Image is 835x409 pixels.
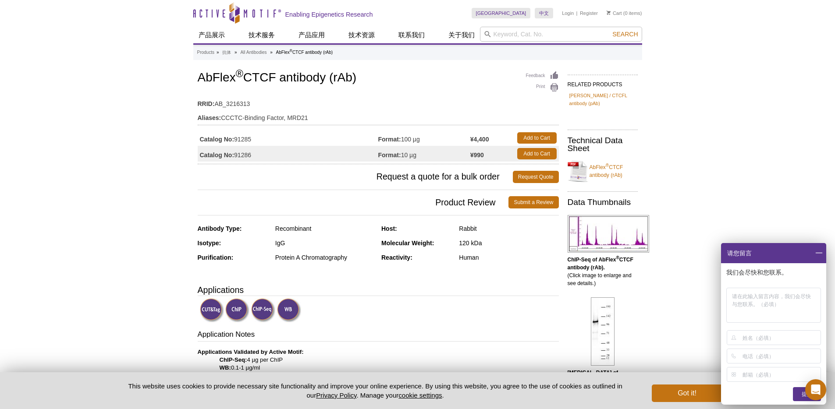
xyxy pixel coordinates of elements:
sup: ® [606,163,609,168]
strong: RRID: [198,100,215,108]
h2: Technical Data Sheet [568,137,638,152]
div: 提交 [793,387,821,401]
li: | [576,8,578,18]
strong: ¥990 [470,151,484,159]
strong: Molecular Weight: [381,240,434,247]
h2: RELATED PRODUCTS [568,74,638,90]
h3: Applications [198,283,559,296]
a: 技术服务 [243,27,280,43]
h3: Application Notes [198,329,559,342]
img: Western Blot Validated [277,298,301,322]
span: 请您留言 [726,243,752,263]
p: (Click image to enlarge and see details.) [568,256,638,287]
div: Open Intercom Messenger [805,379,826,400]
a: Cart [607,10,622,16]
div: 120 kDa [459,239,558,247]
input: 姓名（必填） [743,331,819,345]
strong: Host: [381,225,397,232]
b: Applications Validated by Active Motif: [198,349,304,355]
a: Submit a Review [508,196,558,208]
a: Privacy Policy [316,391,356,399]
a: 联系我们 [393,27,430,43]
strong: ¥4,400 [470,135,489,143]
td: 91286 [198,146,378,162]
p: This website uses cookies to provide necessary site functionality and improve your online experie... [113,381,638,400]
p: 我们会尽快和您联系。 [726,268,823,276]
span: Search [612,31,638,38]
button: cookie settings [398,391,442,399]
h2: Enabling Epigenetics Research [285,11,373,18]
p: (Click image to enlarge and see details.) [568,369,638,408]
div: Human [459,254,558,261]
input: 邮箱（必填） [743,367,819,381]
strong: Format: [378,135,401,143]
a: 关于我们 [443,27,480,43]
a: 中文 [535,8,553,18]
sup: ® [616,255,619,260]
div: Recombinant [275,225,375,233]
td: 10 µg [378,146,470,162]
a: Feedback [526,71,559,81]
strong: Aliases: [198,114,221,122]
div: Rabbit [459,225,558,233]
li: » [235,50,237,55]
button: Search [610,30,640,38]
input: Keyword, Cat. No. [480,27,642,42]
a: [PERSON_NAME] / CTCFL antibody (pAb) [569,92,636,107]
div: Protein A Chromatography [275,254,375,261]
strong: Catalog No: [200,151,235,159]
strong: Antibody Type: [198,225,242,232]
b: ChIP-Seq of AbFlex CTCF antibody (rAb). [568,257,633,271]
li: » [217,50,219,55]
a: All Antibodies [240,49,266,56]
a: Login [562,10,574,16]
td: AB_3216313 [198,95,559,109]
strong: Format: [378,151,401,159]
div: IgG [275,239,375,247]
a: 产品应用 [293,27,330,43]
img: AbFlex<sup>®</sup> CTCF antibody (rAb) tested by Western blot. [591,297,615,366]
li: AbFlex CTCF antibody (rAb) [276,50,333,55]
span: Request a quote for a bulk order [198,171,513,183]
strong: Catalog No: [200,135,235,143]
a: Register [580,10,598,16]
h2: Data Thumbnails [568,198,638,206]
a: Request Quote [513,171,559,183]
a: [GEOGRAPHIC_DATA] [472,8,531,18]
img: Your Cart [607,11,611,15]
td: 100 µg [378,130,470,146]
b: [MEDICAL_DATA] of AbFlex CTCF antibody (rAb). [568,370,626,391]
td: 91285 [198,130,378,146]
strong: Isotype: [198,240,221,247]
sup: ® [236,68,243,79]
a: Add to Cart [517,148,557,159]
h1: AbFlex CTCF antibody (rAb) [198,71,559,86]
strong: ChIP-Seq: [220,356,247,363]
img: AbFlex<sup>®</sup> CTCF antibody (rAb) tested by ChIP-Seq. [568,215,649,253]
strong: Reactivity: [381,254,412,261]
li: (0 items) [607,8,642,18]
span: Product Review [198,196,509,208]
sup: ® [290,49,292,53]
li: » [270,50,273,55]
a: Print [526,83,559,92]
input: 电话（必填） [743,349,819,363]
a: 技术资源 [343,27,380,43]
a: AbFlex®CTCF antibody (rAb) [568,158,638,184]
strong: Purification: [198,254,234,261]
a: Products [197,49,214,56]
a: Add to Cart [517,132,557,144]
img: ChIP-Seq Validated [251,298,275,322]
a: 产品展示 [193,27,230,43]
strong: WB: [220,364,231,371]
td: CCCTC-Binding Factor, MRD21 [198,109,559,123]
img: CUT&Tag Validated [200,298,224,322]
a: 抗体 [222,49,231,56]
button: Got it! [652,384,722,402]
p: 4 µg per ChIP 0.1-1 µg/ml 1 µl per 50 µl reaction Many chromatin-bound proteins are not soluble i... [198,348,559,403]
img: ChIP Validated [225,298,249,322]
